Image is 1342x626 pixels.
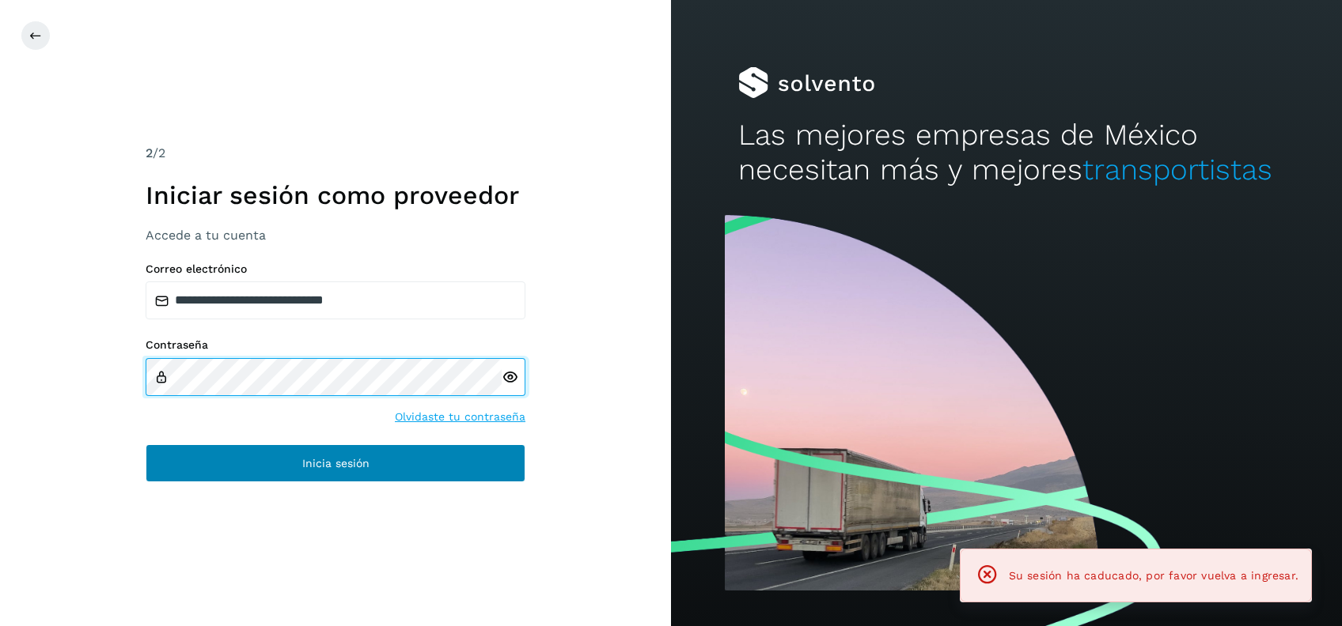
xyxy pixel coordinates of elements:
span: transportistas [1082,153,1272,187]
h3: Accede a tu cuenta [146,228,525,243]
span: Inicia sesión [302,458,370,469]
div: /2 [146,144,525,163]
span: 2 [146,145,153,160]
h2: Las mejores empresas de México necesitan más y mejores [738,118,1275,188]
label: Correo electrónico [146,262,525,276]
span: Su sesión ha caducado, por favor vuelva a ingresar. [1009,569,1298,582]
a: Olvidaste tu contraseña [395,409,525,425]
h1: Iniciar sesión como proveedor [146,180,525,210]
label: Contraseña [146,338,525,352]
button: Inicia sesión [146,444,525,482]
